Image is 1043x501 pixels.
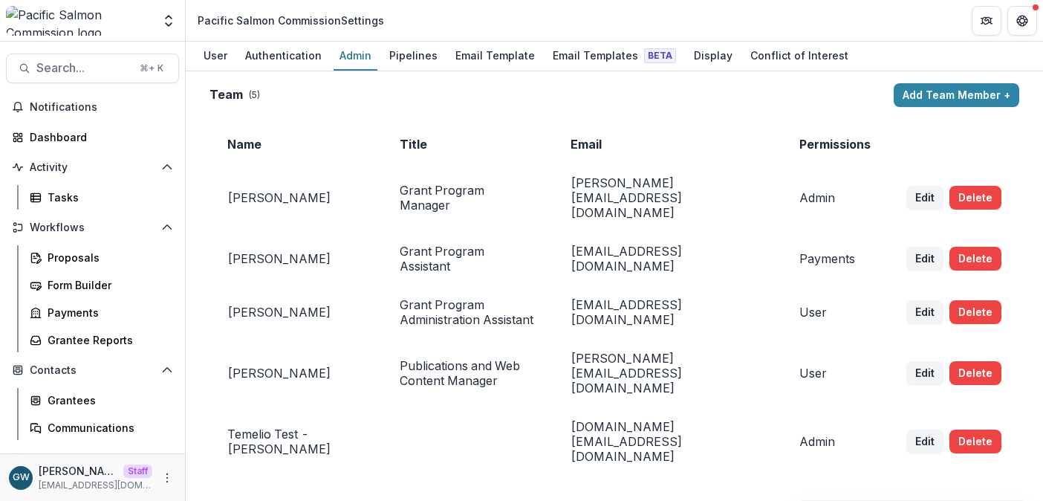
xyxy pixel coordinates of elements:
td: Title [382,125,553,164]
button: Open Contacts [6,358,179,382]
td: User [782,339,888,407]
button: More [158,469,176,487]
div: Communications [48,420,167,436]
div: Display [688,45,738,66]
button: Partners [972,6,1001,36]
span: Activity [30,161,155,174]
button: Edit [906,247,943,271]
td: Permissions [782,125,888,164]
td: Grant Program Administration Assistant [382,285,553,339]
button: Open Workflows [6,216,179,239]
td: [EMAIL_ADDRESS][DOMAIN_NAME] [553,285,782,339]
td: Payments [782,232,888,285]
img: Pacific Salmon Commission logo [6,6,152,36]
span: Contacts [30,364,155,377]
td: Email [553,125,782,164]
td: User [782,285,888,339]
button: Delete [949,361,1001,385]
button: Delete [949,186,1001,210]
div: Pipelines [383,45,443,66]
td: Grant Program Assistant [382,232,553,285]
td: Name [209,125,382,164]
button: Get Help [1007,6,1037,36]
a: Email Template [449,42,541,71]
td: Temelio Test - [PERSON_NAME] [209,407,382,476]
td: [DOMAIN_NAME][EMAIL_ADDRESS][DOMAIN_NAME] [553,407,782,476]
button: Open Activity [6,155,179,179]
a: Grantee Reports [24,328,179,352]
div: Grantee Reports [48,332,167,348]
a: Communications [24,416,179,440]
div: Email Template [449,45,541,66]
span: Beta [644,48,676,63]
a: Authentication [239,42,328,71]
div: Pacific Salmon Commission Settings [198,13,384,28]
a: Proposals [24,245,179,270]
div: User [198,45,233,66]
button: Delete [949,247,1001,271]
td: Admin [782,164,888,232]
a: Tasks [24,185,179,210]
div: Tasks [48,190,167,205]
nav: breadcrumb [192,10,390,31]
div: Authentication [239,45,328,66]
button: Open entity switcher [158,6,179,36]
a: Dashboard [6,125,179,149]
a: Display [688,42,738,71]
a: Grantees [24,388,179,413]
td: Admin [782,407,888,476]
div: Admin [334,45,377,66]
button: Edit [906,300,943,324]
button: Open Data & Reporting [6,446,179,470]
div: Grace Willig [13,473,30,482]
a: Conflict of Interest [744,42,854,71]
td: [PERSON_NAME] [209,232,382,285]
a: Admin [334,42,377,71]
div: Conflict of Interest [744,45,854,66]
td: [PERSON_NAME] [209,339,382,407]
td: [PERSON_NAME] [209,285,382,339]
button: Notifications [6,95,179,119]
a: Form Builder [24,273,179,297]
td: [PERSON_NAME][EMAIL_ADDRESS][DOMAIN_NAME] [553,164,782,232]
span: Workflows [30,222,155,234]
div: Proposals [48,250,167,265]
div: Dashboard [30,129,167,145]
p: ( 5 ) [249,88,260,102]
p: Staff [123,465,152,478]
button: Add Team Member + [894,83,1019,107]
td: [PERSON_NAME][EMAIL_ADDRESS][DOMAIN_NAME] [553,339,782,407]
button: Delete [949,430,1001,453]
div: ⌘ + K [137,60,166,77]
td: Publications and Web Content Manager [382,339,553,407]
div: Grantees [48,392,167,408]
a: Email Templates Beta [547,42,682,71]
td: [EMAIL_ADDRESS][DOMAIN_NAME] [553,232,782,285]
a: Payments [24,300,179,325]
button: Delete [949,300,1001,324]
div: Form Builder [48,277,167,293]
div: Email Templates [547,45,682,66]
span: Data & Reporting [30,452,155,465]
a: Pipelines [383,42,443,71]
button: Edit [906,186,943,210]
span: Notifications [30,101,173,114]
p: [PERSON_NAME] [39,463,117,479]
button: Edit [906,361,943,385]
p: [EMAIL_ADDRESS][DOMAIN_NAME] [39,479,152,492]
a: User [198,42,233,71]
h2: Team [209,88,243,102]
button: Search... [6,54,179,83]
button: Edit [906,430,943,453]
td: Grant Program Manager [382,164,553,232]
td: [PERSON_NAME] [209,164,382,232]
div: Payments [48,305,167,320]
span: Search... [36,61,131,75]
